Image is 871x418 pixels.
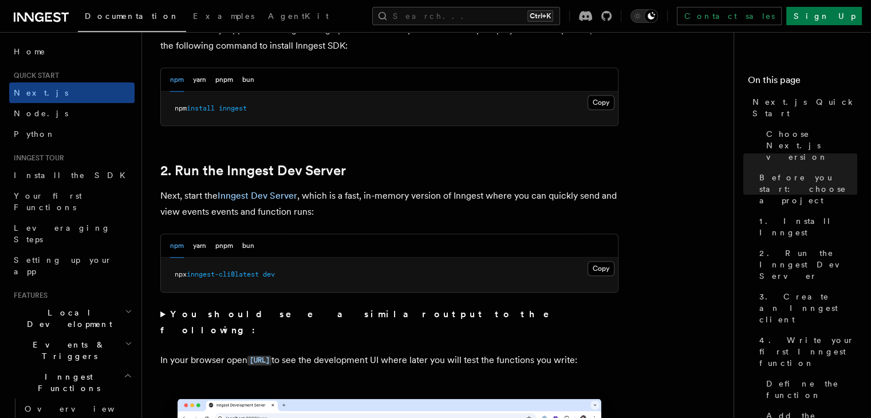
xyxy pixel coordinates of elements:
[160,352,618,369] p: In your browser open to see the development UI where later you will test the functions you write:
[755,286,857,330] a: 3. Create an Inngest client
[677,7,782,25] a: Contact sales
[755,243,857,286] a: 2. Run the Inngest Dev Server
[9,334,135,366] button: Events & Triggers
[9,307,125,330] span: Local Development
[748,73,857,92] h4: On this page
[14,46,46,57] span: Home
[242,68,254,92] button: bun
[14,255,112,276] span: Setting up your app
[755,167,857,211] a: Before you start: choose a project
[175,104,187,112] span: npm
[588,95,614,110] button: Copy
[752,96,857,119] span: Next.js Quick Start
[759,215,857,238] span: 1. Install Inngest
[218,190,297,201] a: Inngest Dev Server
[215,68,233,92] button: pnpm
[9,250,135,282] a: Setting up your app
[78,3,186,32] a: Documentation
[175,270,187,278] span: npx
[247,356,271,365] code: [URL]
[14,88,68,97] span: Next.js
[186,3,261,31] a: Examples
[193,11,254,21] span: Examples
[759,247,857,282] span: 2. Run the Inngest Dev Server
[85,11,179,21] span: Documentation
[193,234,206,258] button: yarn
[9,186,135,218] a: Your first Functions
[372,7,560,25] button: Search...Ctrl+K
[187,270,259,278] span: inngest-cli@latest
[219,104,247,112] span: inngest
[261,3,336,31] a: AgentKit
[9,339,125,362] span: Events & Triggers
[630,9,658,23] button: Toggle dark mode
[9,302,135,334] button: Local Development
[263,270,275,278] span: dev
[160,188,618,220] p: Next, start the , which is a fast, in-memory version of Inngest where you can quickly send and vi...
[9,165,135,186] a: Install the SDK
[766,128,857,163] span: Choose Next.js version
[247,354,271,365] a: [URL]
[160,306,618,338] summary: You should see a similar output to the following:
[160,22,618,54] p: With the Next.js app now running running open a new tab in your terminal. In your project directo...
[9,371,124,394] span: Inngest Functions
[9,218,135,250] a: Leveraging Steps
[14,223,111,244] span: Leveraging Steps
[193,68,206,92] button: yarn
[755,211,857,243] a: 1. Install Inngest
[14,109,68,118] span: Node.js
[755,330,857,373] a: 4. Write your first Inngest function
[9,366,135,399] button: Inngest Functions
[160,163,346,179] a: 2. Run the Inngest Dev Server
[588,261,614,276] button: Copy
[748,92,857,124] a: Next.js Quick Start
[25,404,143,413] span: Overview
[187,104,215,112] span: install
[268,11,329,21] span: AgentKit
[759,291,857,325] span: 3. Create an Inngest client
[14,129,56,139] span: Python
[160,309,565,336] strong: You should see a similar output to the following:
[762,124,857,167] a: Choose Next.js version
[9,41,135,62] a: Home
[14,191,82,212] span: Your first Functions
[759,334,857,369] span: 4. Write your first Inngest function
[786,7,862,25] a: Sign Up
[9,291,48,300] span: Features
[9,103,135,124] a: Node.js
[759,172,857,206] span: Before you start: choose a project
[9,82,135,103] a: Next.js
[766,378,857,401] span: Define the function
[215,234,233,258] button: pnpm
[170,68,184,92] button: npm
[9,71,59,80] span: Quick start
[14,171,132,180] span: Install the SDK
[9,124,135,144] a: Python
[527,10,553,22] kbd: Ctrl+K
[242,234,254,258] button: bun
[170,234,184,258] button: npm
[9,153,64,163] span: Inngest tour
[762,373,857,405] a: Define the function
